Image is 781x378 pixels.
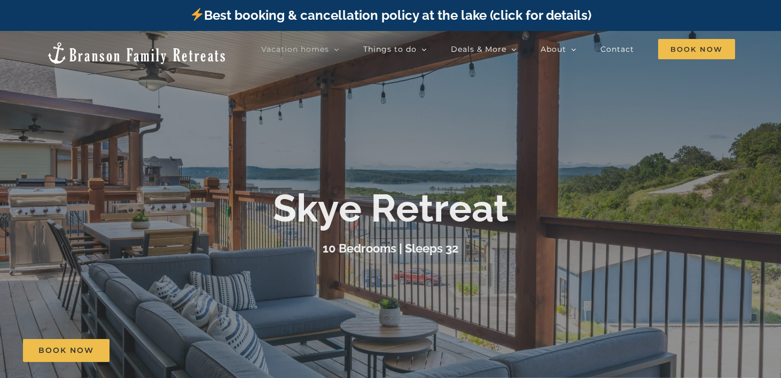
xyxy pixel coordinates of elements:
[261,38,339,60] a: Vacation homes
[451,45,506,53] span: Deals & More
[23,339,110,362] a: Book Now
[190,7,591,23] a: Best booking & cancellation policy at the lake (click for details)
[273,185,509,231] b: Skye Retreat
[363,38,427,60] a: Things to do
[658,39,735,59] span: Book Now
[261,45,329,53] span: Vacation homes
[46,41,227,65] img: Branson Family Retreats Logo
[600,45,634,53] span: Contact
[191,8,204,21] img: ⚡️
[541,45,566,53] span: About
[363,45,417,53] span: Things to do
[600,38,634,60] a: Contact
[541,38,576,60] a: About
[38,346,94,355] span: Book Now
[451,38,517,60] a: Deals & More
[261,38,735,60] nav: Main Menu
[323,241,458,255] h3: 10 Bedrooms | Sleeps 32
